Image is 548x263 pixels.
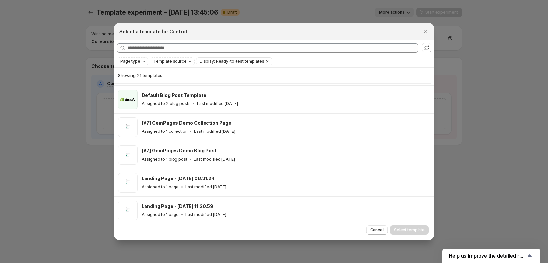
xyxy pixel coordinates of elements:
[196,58,264,65] button: Display: Ready-to-test templates
[197,101,238,106] p: Last modified [DATE]
[118,90,138,109] img: Default Blog Post Template
[142,184,179,190] p: Assigned to 1 page
[449,253,526,259] span: Help us improve the detailed report for A/B campaigns
[142,147,217,154] h3: [V7] GemPages Demo Blog Post
[194,157,235,162] p: Last modified [DATE]
[142,175,215,182] h3: Landing Page - [DATE] 08:31:24
[142,203,213,209] h3: Landing Page - [DATE] 11:20:59
[194,129,235,134] p: Last modified [DATE]
[185,212,226,217] p: Last modified [DATE]
[120,59,140,64] span: Page type
[153,59,187,64] span: Template source
[142,129,188,134] p: Assigned to 1 collection
[117,58,148,65] button: Page type
[142,212,179,217] p: Assigned to 1 page
[119,28,187,35] h2: Select a template for Control
[264,58,271,65] button: Clear
[370,227,384,233] span: Cancel
[118,73,162,78] span: Showing 21 templates
[142,101,190,106] p: Assigned to 2 blog posts
[200,59,264,64] span: Display: Ready-to-test templates
[185,184,226,190] p: Last modified [DATE]
[150,58,194,65] button: Template source
[142,92,206,99] h3: Default Blog Post Template
[366,225,388,235] button: Cancel
[421,27,430,36] button: Close
[142,120,231,126] h3: [V7] GemPages Demo Collection Page
[449,252,534,260] button: Show survey - Help us improve the detailed report for A/B campaigns
[142,157,187,162] p: Assigned to 1 blog post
